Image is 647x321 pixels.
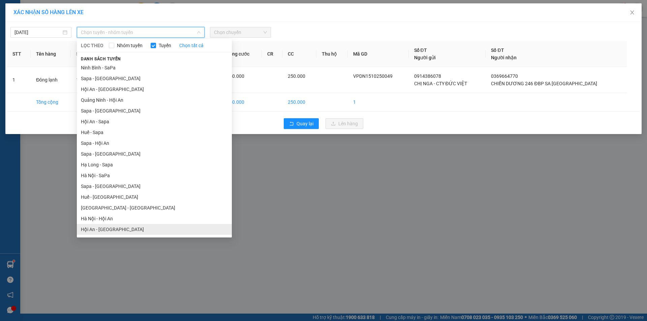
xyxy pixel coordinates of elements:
td: 1 [7,67,31,93]
span: 0369664770 [491,73,518,79]
span: Số ĐT [414,47,427,53]
span: ↔ [GEOGRAPHIC_DATA] [33,34,86,50]
li: Sapa - [GEOGRAPHIC_DATA] [77,181,232,192]
td: Tổng cộng [31,93,71,111]
li: Hội An - Sapa [77,116,232,127]
th: Tổng cước [221,41,262,67]
span: Chọn chuyến [214,27,267,37]
span: down [197,30,201,34]
span: CHIẾN DƯƠNG 246 ĐBP SA [GEOGRAPHIC_DATA] [491,81,597,86]
td: 1 [348,93,408,111]
th: CC [282,41,317,67]
li: Hà Nội - SaPa [77,170,232,181]
th: Tên hàng [31,41,71,67]
span: close [629,10,635,15]
span: 250.000 [227,73,244,79]
li: Hội An - [GEOGRAPHIC_DATA] [77,84,232,95]
span: LỌC THEO [81,42,103,49]
th: Thu hộ [316,41,348,67]
a: Chọn tất cả [179,42,204,49]
li: Hà Nội - Hội An [77,213,232,224]
span: 1 [76,77,79,83]
input: 15/10/2025 [14,29,61,36]
span: Người gửi [414,55,436,60]
td: 250.000 [282,93,317,111]
span: rollback [289,121,294,127]
span: XÁC NHẬN SỐ HÀNG LÊN XE [13,9,84,15]
li: Huế - Sapa [77,127,232,138]
button: uploadLên hàng [326,118,363,129]
li: Huế - [GEOGRAPHIC_DATA] [77,192,232,202]
th: SL [71,41,90,67]
td: Đông lạnh [31,67,71,93]
span: Tuyến [156,42,174,49]
li: Quảng Ninh - Hội An [77,95,232,105]
th: Mã GD [348,41,408,67]
span: Người nhận [491,55,517,60]
th: CR [262,41,282,67]
button: rollbackQuay lại [284,118,319,129]
span: 250.000 [288,73,305,79]
strong: CHUYỂN PHÁT NHANH HK BUSLINES [36,5,82,27]
li: Sapa - Hội An [77,138,232,149]
li: Hội An - [GEOGRAPHIC_DATA] [77,224,232,235]
span: Số ĐT [491,47,504,53]
span: CHỊ NGA - CTY ĐỨC VIỆT [414,81,467,86]
li: Sapa - [GEOGRAPHIC_DATA] [77,149,232,159]
li: Ninh Bình - SaPa [77,62,232,73]
td: 250.000 [221,93,262,111]
li: Sapa - [GEOGRAPHIC_DATA] [77,105,232,116]
li: [GEOGRAPHIC_DATA] - [GEOGRAPHIC_DATA] [77,202,232,213]
span: Danh sách tuyến [77,56,125,62]
li: Sapa - [GEOGRAPHIC_DATA] [77,73,232,84]
span: ↔ [GEOGRAPHIC_DATA] [35,39,86,50]
span: SAPA, LÀO CAI ↔ [GEOGRAPHIC_DATA] [33,29,86,50]
span: 0914386078 [414,73,441,79]
span: Nhóm tuyến [114,42,145,49]
img: logo [4,23,25,55]
span: Quay lại [297,120,313,127]
span: VPDN1510250049 [353,73,393,79]
span: Chọn tuyến - nhóm tuyến [81,27,201,37]
span: VPDN1510250049 [93,35,142,42]
button: Close [623,3,642,22]
li: Hạ Long - Sapa [77,159,232,170]
th: STT [7,41,31,67]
